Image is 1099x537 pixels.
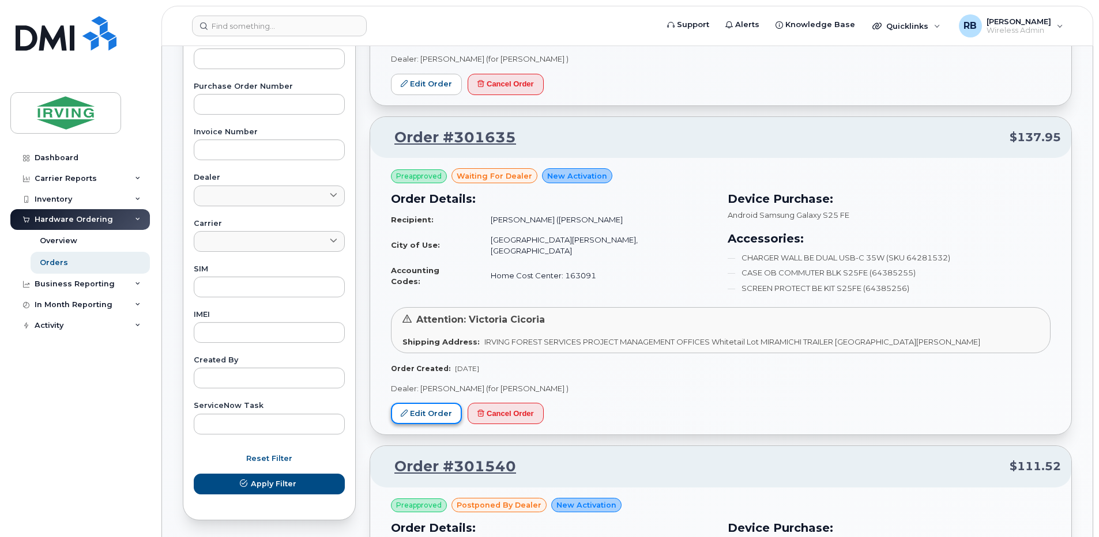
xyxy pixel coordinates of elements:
h3: Order Details: [391,190,714,207]
span: [PERSON_NAME] [987,17,1051,26]
span: RB [963,19,977,33]
h3: Device Purchase: [728,190,1051,207]
span: Reset Filter [246,453,292,464]
input: Find something... [192,16,367,36]
a: Alerts [717,13,767,36]
label: Purchase Order Number [194,83,345,90]
a: Order #301540 [381,456,516,477]
li: CHARGER WALL BE DUAL USB-C 35W (SKU 64281532) [728,252,1051,263]
span: postponed by Dealer [457,500,541,510]
span: Support [677,19,709,31]
span: $111.52 [1010,458,1061,475]
label: ServiceNow Task [194,402,345,410]
a: Order #301635 [381,127,516,148]
button: Cancel Order [468,74,544,95]
h3: Device Purchase: [728,519,1051,536]
strong: City of Use: [391,240,440,249]
span: Wireless Admin [987,26,1051,35]
li: CASE OB COMMUTER BLK S25FE (64385255) [728,267,1051,278]
strong: Order Created: [391,364,450,373]
td: [GEOGRAPHIC_DATA][PERSON_NAME], [GEOGRAPHIC_DATA] [480,230,714,260]
label: Invoice Number [194,128,345,136]
label: SIM [194,266,345,273]
span: Alerts [735,19,759,31]
span: [DATE] [455,364,479,373]
button: Apply Filter [194,474,345,494]
strong: Shipping Address: [402,337,480,346]
label: Carrier [194,220,345,228]
li: SCREEN PROTECT BE KIT S25FE (64385256) [728,283,1051,294]
span: Preapproved [396,171,442,181]
span: New Activation [556,500,616,510]
h3: Accessories: [728,230,1051,247]
div: Roberts, Brad [951,14,1071,37]
span: Quicklinks [886,21,928,31]
span: waiting for dealer [457,171,532,181]
span: Apply Filter [251,478,296,489]
span: New Activation [547,171,607,181]
strong: Recipient: [391,215,434,224]
h3: Order Details: [391,519,714,536]
td: [PERSON_NAME] ([PERSON_NAME] [480,210,714,230]
label: Dealer [194,174,345,181]
a: Support [659,13,717,36]
td: Home Cost Center: 163091 [480,260,714,291]
a: Edit Order [391,74,462,95]
label: Created By [194,357,345,364]
strong: Accounting Codes: [391,266,439,286]
p: Dealer: [PERSON_NAME] (for [PERSON_NAME] ) [391,383,1051,394]
button: Reset Filter [194,448,345,469]
label: IMEI [194,311,345,319]
span: Knowledge Base [785,19,855,31]
span: Preapproved [396,500,442,510]
span: $137.95 [1010,129,1061,146]
span: Android Samsung Galaxy S25 FE [728,210,849,220]
p: Dealer: [PERSON_NAME] (for [PERSON_NAME] ) [391,54,1051,65]
button: Cancel Order [468,403,544,424]
span: Attention: Victoria Cicoria [416,314,545,325]
a: Knowledge Base [767,13,863,36]
a: Edit Order [391,403,462,424]
span: IRVING FOREST SERVICES PROJECT MANAGEMENT OFFICES Whitetail Lot MIRAMICHI TRAILER [GEOGRAPHIC_DAT... [484,337,980,346]
div: Quicklinks [864,14,949,37]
